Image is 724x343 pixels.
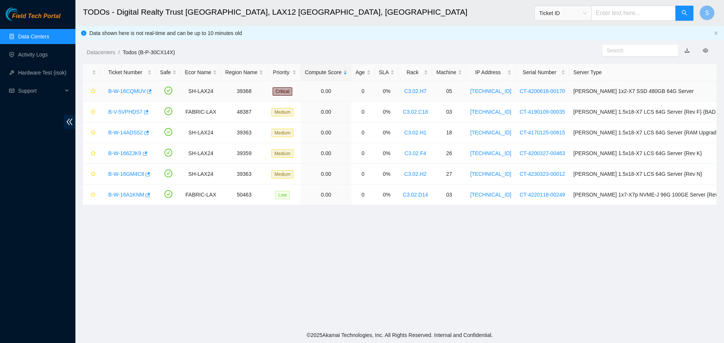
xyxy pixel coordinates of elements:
[301,143,351,164] td: 0.00
[9,88,14,93] span: read
[539,8,587,19] span: Ticket ID
[164,190,172,198] span: check-circle
[404,171,426,177] a: C3.02.H2
[87,85,96,97] button: star
[351,164,375,184] td: 0
[405,150,426,156] a: C3.02.F4
[375,102,399,122] td: 0%
[18,52,48,58] a: Activity Logs
[181,81,221,102] td: SH-LAX24
[432,164,466,184] td: 27
[470,109,511,115] a: [TECHNICAL_ID]
[75,327,724,343] footer: © 2025 Akamai Technologies, Inc. All Rights Reserved. Internal and Confidential.
[375,164,399,184] td: 0%
[221,164,267,184] td: 39363
[301,164,351,184] td: 0.00
[108,150,141,156] a: B-W-166ZJK9
[520,171,565,177] a: CT-4230323-00012
[470,130,511,136] a: [TECHNICAL_ID]
[90,151,96,157] span: star
[591,6,676,21] input: Enter text here...
[375,143,399,164] td: 0%
[520,130,565,136] a: CT-4170125-00615
[90,171,96,177] span: star
[403,109,428,115] a: C3.02.C18
[404,88,426,94] a: C3.02.H7
[271,170,294,178] span: Medium
[271,149,294,158] span: Medium
[108,130,143,136] a: B-W-14ADS52
[714,31,718,36] button: close
[6,8,38,21] img: Akamai Technologies
[6,14,60,23] a: Akamai TechnologiesField Tech Portal
[87,168,96,180] button: star
[87,189,96,201] button: star
[520,192,565,198] a: CT-4220118-00249
[181,122,221,143] td: SH-LAX24
[90,88,96,95] span: star
[301,122,351,143] td: 0.00
[123,49,175,55] a: Todos (B-P-30CX14X)
[351,81,375,102] td: 0
[432,81,466,102] td: 05
[699,5,715,20] button: S
[675,6,693,21] button: search
[87,127,96,139] button: star
[271,129,294,137] span: Medium
[164,87,172,95] span: check-circle
[108,192,144,198] a: B-W-16A1KNM
[221,143,267,164] td: 39359
[470,88,511,94] a: [TECHNICAL_ID]
[432,184,466,205] td: 03
[351,184,375,205] td: 0
[520,150,565,156] a: CT-4200327-00463
[375,81,399,102] td: 0%
[607,46,668,55] input: Search
[351,143,375,164] td: 0
[221,122,267,143] td: 39363
[432,102,466,122] td: 03
[90,192,96,198] span: star
[221,102,267,122] td: 48387
[181,102,221,122] td: FABRIC-LAX
[164,107,172,115] span: check-circle
[181,143,221,164] td: SH-LAX24
[181,164,221,184] td: SH-LAX24
[375,184,399,205] td: 0%
[520,88,565,94] a: CT-4200618-00170
[301,102,351,122] td: 0.00
[221,81,267,102] td: 39368
[703,48,708,53] span: eye
[87,106,96,118] button: star
[18,83,63,98] span: Support
[118,49,120,55] span: /
[273,87,293,96] span: Critical
[164,169,172,177] span: check-circle
[108,88,146,94] a: B-W-16CQMUV
[181,184,221,205] td: FABRIC-LAX
[271,108,294,116] span: Medium
[432,143,466,164] td: 26
[714,31,718,35] span: close
[164,128,172,136] span: check-circle
[679,44,695,56] button: download
[108,171,144,177] a: B-W-16GM4C8
[470,150,511,156] a: [TECHNICAL_ID]
[403,192,428,198] a: C3.02.D14
[108,109,143,115] a: B-V-5VPHDS7
[90,109,96,115] span: star
[18,70,66,76] a: Hardware Test (isok)
[375,122,399,143] td: 0%
[64,115,75,129] span: double-left
[301,81,351,102] td: 0.00
[681,10,687,17] span: search
[90,130,96,136] span: star
[87,147,96,159] button: star
[684,47,690,53] a: download
[520,109,565,115] a: CT-4190109-00035
[221,184,267,205] td: 50463
[432,122,466,143] td: 18
[18,34,49,40] a: Data Centers
[705,8,709,18] span: S
[12,13,60,20] span: Field Tech Portal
